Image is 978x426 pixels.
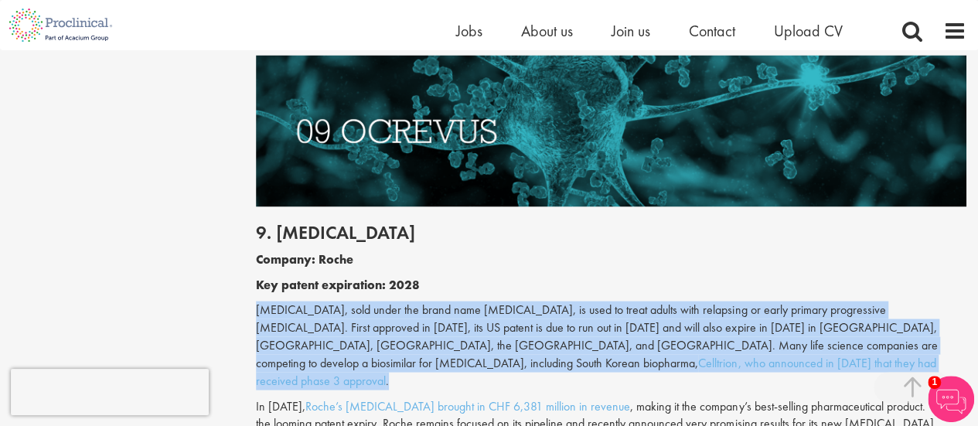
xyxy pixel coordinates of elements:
[256,301,966,389] p: [MEDICAL_DATA], sold under the brand name [MEDICAL_DATA], is used to treat adults with relapsing ...
[256,250,353,267] b: Company: Roche
[256,276,420,292] b: Key patent expiration: 2028
[11,369,209,415] iframe: reCAPTCHA
[612,21,650,41] a: Join us
[928,376,974,422] img: Chatbot
[256,354,935,388] a: Celltrion, who announced in [DATE] that they had received phase 3 approval
[521,21,573,41] a: About us
[689,21,735,41] a: Contact
[305,397,630,414] a: Roche’s [MEDICAL_DATA] brought in CHF 6,381 million in revenue
[256,55,966,207] img: Drugs with patents due to expire Ocrevus
[928,376,941,389] span: 1
[256,222,966,242] h2: 9. [MEDICAL_DATA]
[774,21,843,41] a: Upload CV
[456,21,482,41] a: Jobs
